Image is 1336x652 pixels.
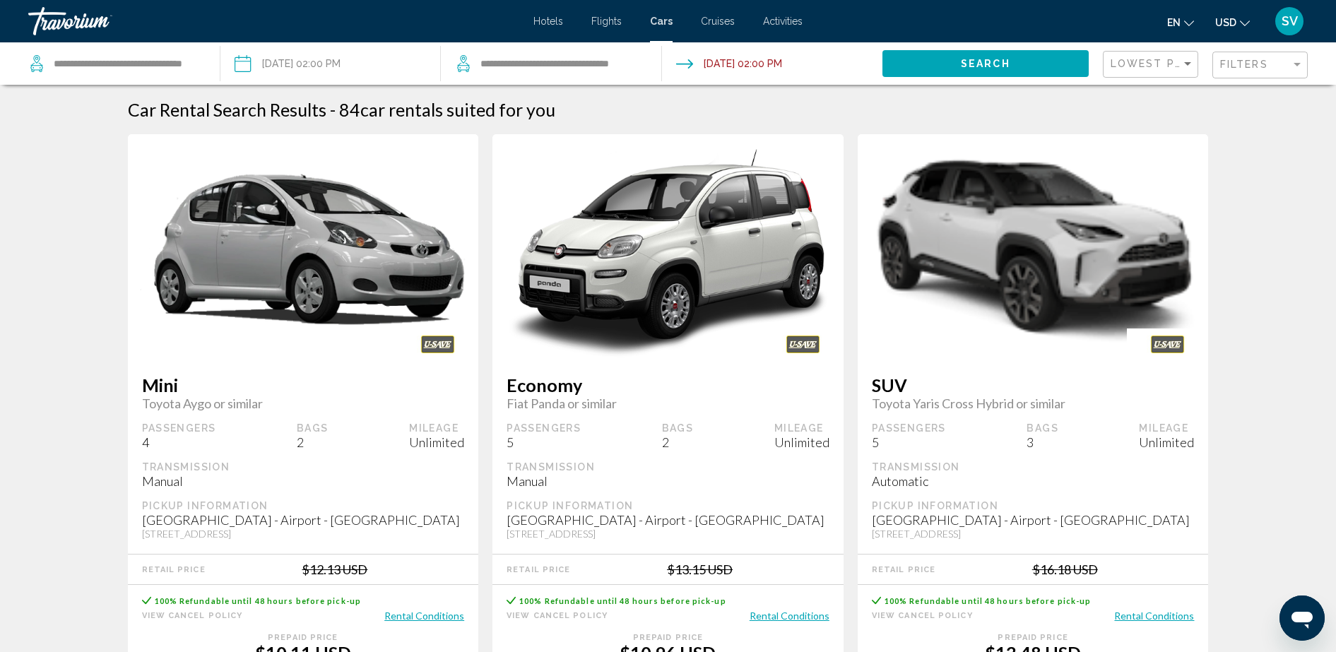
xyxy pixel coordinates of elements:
[872,461,1195,473] div: Transmission
[384,609,464,622] button: Rental Conditions
[1167,17,1181,28] span: en
[1139,422,1194,434] div: Mileage
[1279,595,1325,641] iframe: Poga, lai palaistu ziņojumapmaiņas logu
[409,422,464,434] div: Mileage
[1167,12,1194,32] button: Change language
[1282,14,1298,28] span: SV
[397,328,478,360] img: U-SAVE
[763,16,803,27] a: Activities
[1114,609,1194,622] button: Rental Conditions
[885,596,1092,605] span: 100% Refundable until 48 hours before pick-up
[1215,17,1236,28] span: USD
[872,396,1195,411] span: Toyota Yaris Cross Hybrid or similar
[872,473,1195,489] div: Automatic
[872,528,1195,540] div: [STREET_ADDRESS]
[1032,562,1098,577] div: $16.18 USD
[701,16,735,27] a: Cruises
[142,565,206,574] div: Retail Price
[128,99,326,120] h1: Car Rental Search Results
[872,633,1195,642] div: Prepaid Price
[507,422,581,434] div: Passengers
[507,565,570,574] div: Retail Price
[142,633,465,642] div: Prepaid Price
[155,596,362,605] span: 100% Refundable until 48 hours before pick-up
[774,434,829,450] div: Unlimited
[507,434,581,450] div: 5
[507,528,829,540] div: [STREET_ADDRESS]
[128,160,479,335] img: primary.png
[142,461,465,473] div: Transmission
[507,473,829,489] div: Manual
[28,7,519,35] a: Travorium
[507,461,829,473] div: Transmission
[492,136,844,358] img: primary.png
[1139,434,1194,450] div: Unlimited
[507,633,829,642] div: Prepaid Price
[1215,12,1250,32] button: Change currency
[142,434,216,450] div: 4
[667,562,733,577] div: $13.15 USD
[882,50,1089,76] button: Search
[961,59,1010,70] span: Search
[1111,58,1202,69] span: Lowest Price
[330,99,336,120] span: -
[142,396,465,411] span: Toyota Aygo or similar
[533,16,563,27] a: Hotels
[339,99,555,120] h2: 84
[1127,328,1208,360] img: U-SAVE
[1027,434,1058,450] div: 3
[872,374,1195,396] span: SUV
[360,99,555,120] span: car rentals suited for you
[142,374,465,396] span: Mini
[302,562,367,577] div: $12.13 USD
[872,434,946,450] div: 5
[507,499,829,512] div: Pickup Information
[519,596,726,605] span: 100% Refundable until 48 hours before pick-up
[872,512,1195,528] div: [GEOGRAPHIC_DATA] - Airport - [GEOGRAPHIC_DATA]
[762,328,844,360] img: U-SAVE
[142,512,465,528] div: [GEOGRAPHIC_DATA] - Airport - [GEOGRAPHIC_DATA]
[872,609,973,622] button: View Cancel Policy
[297,434,329,450] div: 2
[650,16,673,27] a: Cars
[142,609,243,622] button: View Cancel Policy
[409,434,464,450] div: Unlimited
[662,422,694,434] div: Bags
[662,434,694,450] div: 2
[1220,59,1268,70] span: Filters
[858,149,1209,346] img: primary.png
[750,609,829,622] button: Rental Conditions
[1027,422,1058,434] div: Bags
[507,374,829,396] span: Economy
[591,16,622,27] a: Flights
[872,422,946,434] div: Passengers
[142,499,465,512] div: Pickup Information
[1212,51,1308,80] button: Filter
[142,528,465,540] div: [STREET_ADDRESS]
[872,565,935,574] div: Retail Price
[1111,59,1194,71] mat-select: Sort by
[507,609,608,622] button: View Cancel Policy
[142,422,216,434] div: Passengers
[297,422,329,434] div: Bags
[774,422,829,434] div: Mileage
[676,42,782,85] button: Drop-off date: Aug 30, 2025 02:00 PM
[235,42,341,85] button: Pickup date: Aug 28, 2025 02:00 PM
[1271,6,1308,36] button: User Menu
[142,473,465,489] div: Manual
[507,396,829,411] span: Fiat Panda or similar
[872,499,1195,512] div: Pickup Information
[507,512,829,528] div: [GEOGRAPHIC_DATA] - Airport - [GEOGRAPHIC_DATA]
